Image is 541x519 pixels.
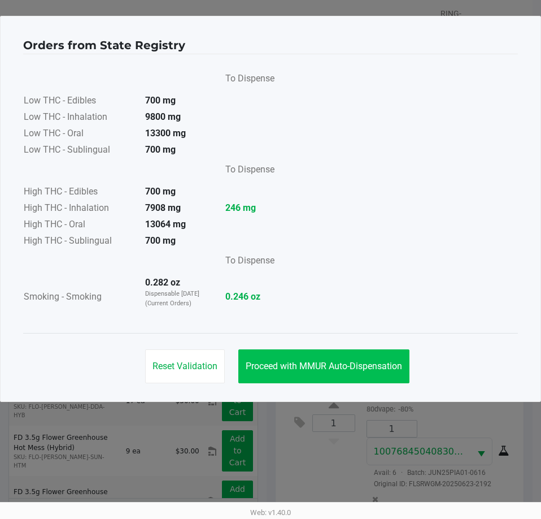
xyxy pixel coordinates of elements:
[23,275,136,319] td: Smoking - Smoking
[145,235,176,246] strong: 700 mg
[23,233,136,250] td: High THC - Sublingual
[216,68,275,93] td: To Dispense
[145,95,176,106] strong: 700 mg
[225,290,274,304] strong: 0.246 oz
[145,349,225,383] button: Reset Validation
[145,289,206,308] p: Dispensable [DATE] (Current Orders)
[145,111,181,122] strong: 9800 mg
[23,142,136,159] td: Low THC - Sublingual
[145,219,186,230] strong: 13064 mg
[145,186,176,197] strong: 700 mg
[216,159,275,184] td: To Dispense
[225,201,274,215] strong: 246 mg
[216,250,275,275] td: To Dispense
[238,349,409,383] button: Proceed with MMUR Auto-Dispensation
[23,217,136,233] td: High THC - Oral
[23,201,136,217] td: High THC - Inhalation
[23,110,136,126] td: Low THC - Inhalation
[250,508,291,517] span: Web: v1.40.0
[145,144,176,155] strong: 700 mg
[23,126,136,142] td: Low THC - Oral
[23,93,136,110] td: Low THC - Edibles
[145,277,180,288] strong: 0.282 oz
[23,184,136,201] td: High THC - Edibles
[145,202,181,213] strong: 7908 mg
[145,128,186,139] strong: 13300 mg
[23,37,185,54] h4: Orders from State Registry
[152,361,217,371] span: Reset Validation
[246,361,402,371] span: Proceed with MMUR Auto-Dispensation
